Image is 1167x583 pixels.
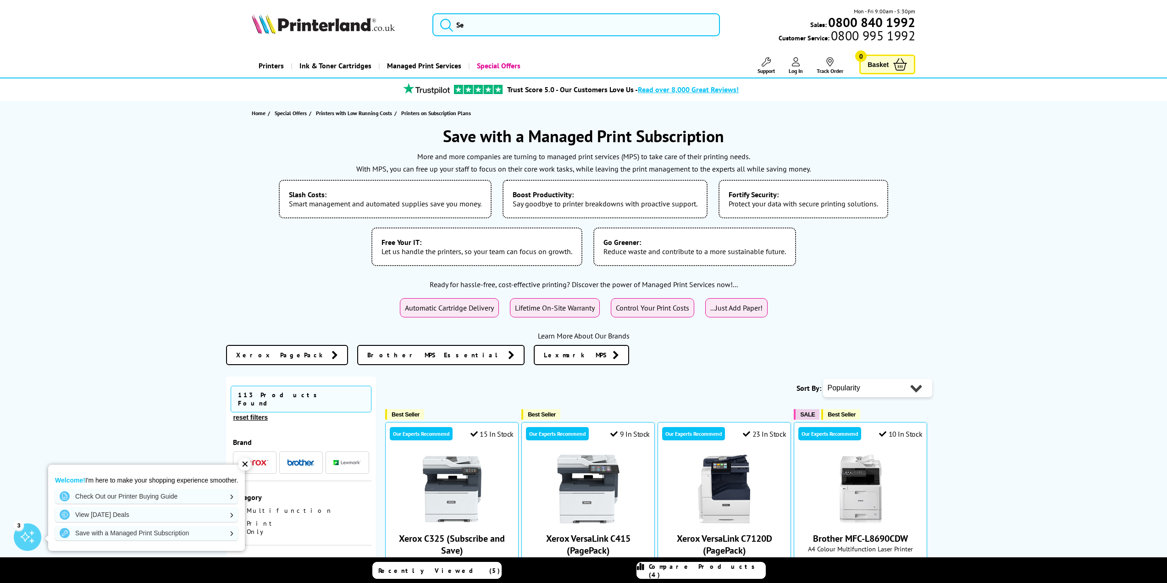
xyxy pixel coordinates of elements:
img: Xerox VersaLink C415 (PagePack) [554,455,623,523]
img: Brother MFC-L8690CDW [826,455,895,523]
span: Lifetime On-Site Warranty [515,303,595,312]
button: Lexmark [331,456,364,469]
a: Brother MPS Essential [357,345,525,365]
div: 15 In Stock [470,429,514,439]
button: Brother [284,456,317,469]
button: Best Seller [385,409,424,420]
a: Xerox VersaLink C415 (PagePack) [546,533,631,556]
a: Recently Viewed (5) [372,562,502,579]
a: Printers with Low Running Costs [316,108,394,118]
button: Best Seller [521,409,560,420]
a: Xerox C325 (Subscribe and Save) [418,516,487,525]
a: Xerox C325 (Subscribe and Save) [399,533,505,556]
span: A4 Colour Multifunction Laser Printer [526,556,650,565]
a: Trust Score 5.0 - Our Customers Love Us -Read over 8,000 Great Reviews! [507,85,739,94]
span: Print Only [247,519,301,536]
p: More and more companies are turning to managed print services (MPS) to take care of their printin... [226,150,941,163]
a: Lexmark MPS [534,345,629,365]
b: Free Your IT: [382,238,572,247]
span: Ink & Toner Cartridges [299,54,371,78]
div: 9 In Stock [610,429,650,439]
a: Printerland Logo [252,14,421,36]
a: Track Order [817,57,843,74]
a: Xerox VersaLink C7120D (PagePack) [690,516,759,525]
b: Go Greener: [603,238,786,247]
div: Our Experts Recommend [390,427,453,440]
span: Recently Viewed (5) [378,566,500,575]
span: Sales: [810,20,827,29]
span: Automatic Cartridge Delivery [405,303,494,312]
div: Our Experts Recommend [526,427,589,440]
li: Say goodbye to printer breakdowns with proactive support. [503,180,708,218]
a: 0800 840 1992 [827,18,915,27]
span: Best Seller [392,411,420,418]
span: Sort By: [796,383,821,393]
h1: Save with a Managed Print Subscription [226,125,941,147]
a: Compare Products (4) [636,562,766,579]
span: Control Your Print Costs [616,303,689,312]
div: 3 [14,520,24,530]
span: Basket [868,58,889,71]
a: Support [758,57,775,74]
a: Printers [252,54,291,78]
span: Best Seller [828,411,856,418]
p: I'm here to make your shopping experience smoother. [55,476,238,484]
span: Log In [789,67,803,74]
a: Brother MFC-L8690CDW [826,516,895,525]
div: 23 In Stock [743,429,786,439]
strong: Welcome! [55,477,85,484]
div: Our Experts Recommend [662,427,725,440]
span: 0 [855,50,867,62]
p: With MPS, you can free up your staff to focus on their core work tasks, while leaving the print m... [226,163,941,175]
a: Xerox VersaLink C7120D (PagePack) [677,533,772,556]
li: Protect your data with secure printing solutions. [719,180,888,218]
button: SALE [794,409,819,420]
span: A4 Colour Multifunction Laser Printer [390,556,514,565]
b: Boost Productivity: [513,190,697,199]
a: Xerox VersaLink C415 (PagePack) [554,516,623,525]
b: Slash Costs: [289,190,481,199]
button: reset filters [231,413,271,422]
li: Reduce waste and contribute to a more sustainable future. [593,228,796,266]
img: Xerox C325 (Subscribe and Save) [418,455,487,523]
span: SALE [800,411,815,418]
div: Category [233,493,370,502]
img: Xerox VersaLink C7120D (PagePack) [690,455,759,523]
img: Xerox [241,460,268,466]
span: Best Seller [528,411,556,418]
span: Printers with Low Running Costs [316,108,392,118]
div: Learn More About Our Brands [226,331,941,340]
button: Best Seller [821,409,860,420]
img: Lexmark [333,460,361,466]
span: Compare Products (4) [649,562,765,579]
span: Brother MPS Essential [367,350,503,360]
span: Special Offers [275,108,307,118]
span: A3 Colour Multifunction Laser Printer [663,556,786,565]
b: 0800 840 1992 [828,14,915,31]
span: 113 Products Found [231,386,372,412]
a: Managed Print Services [378,54,468,78]
div: Ready for hassle-free, cost-effective printing? Discover the power of Managed Print Services now!... [226,280,941,289]
a: Check Out our Printer Buying Guide [55,489,238,504]
span: Customer Service: [779,31,915,42]
span: Mon - Fri 9:00am - 5:30pm [854,7,915,16]
img: trustpilot rating [454,85,503,94]
a: Xerox PagePack [226,345,348,365]
span: Read over 8,000 Great Reviews! [638,85,739,94]
span: Multifunction [247,506,333,515]
a: Basket 0 [859,55,915,74]
span: 0800 995 1992 [830,31,915,40]
div: 10 In Stock [879,429,922,439]
a: Home [252,108,268,118]
div: ✕ [238,458,251,471]
div: Brand [233,438,370,447]
li: Smart management and automated supplies save you money. [279,180,492,218]
b: Fortify Security: [729,190,878,199]
span: Xerox PagePack [236,350,327,360]
div: Our Experts Recommend [798,427,861,440]
button: Xerox [238,456,271,469]
a: Special Offers [468,54,527,78]
li: Let us handle the printers, so your team can focus on growth. [371,228,582,266]
a: Ink & Toner Cartridges [291,54,378,78]
a: Save with a Managed Print Subscription [55,526,238,540]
